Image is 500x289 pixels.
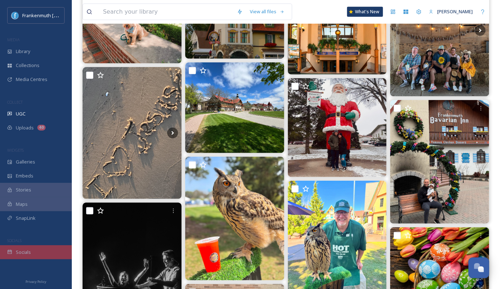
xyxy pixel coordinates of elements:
[16,48,30,55] span: Library
[16,158,35,165] span: Galleries
[16,249,31,256] span: Socials
[11,12,19,19] img: Social%20Media%20PFP%202025.jpg
[7,147,24,153] span: WIDGETS
[437,8,473,15] span: [PERSON_NAME]
[83,67,182,199] img: Sadly, every trip has its end... I'll miss you. 💙🌊 #mackinac #mackinacisland #oscodamichigan #bea...
[16,201,28,208] span: Maps
[7,99,23,105] span: COLLECT
[37,125,46,131] div: 40
[16,186,31,193] span: Stories
[25,279,46,284] span: Privacy Policy
[7,238,22,243] span: SOCIALS
[16,76,47,83] span: Media Centres
[25,277,46,285] a: Privacy Policy
[425,5,476,19] a: [PERSON_NAME]
[468,257,489,278] button: Open Chat
[185,62,284,153] img: 18067339762821505.jpg
[246,5,288,19] a: View all files
[347,7,383,17] a: What's New
[288,9,387,75] img: #photography #frankenmuth #bavarianinn
[22,12,76,19] span: Frankenmuth [US_STATE]
[16,172,33,179] span: Embeds
[16,124,34,131] span: Uploads
[16,110,25,117] span: UGC
[390,100,489,224] img: I absolutely loved my first trip to Michigan! From staying in the charming Bavarian city of Frank...
[288,78,387,177] img: Chillin’ with Santa at the world’s largest Christmas store! 🎅❄️❤️ #Bronners #ChristmasVibes #wint...
[16,215,36,222] span: SnapLink
[7,37,20,42] span: MEDIA
[16,62,39,69] span: Collections
[99,4,233,20] input: Search your library
[185,157,284,280] img: Todays flavor of choice “mango” with pomegranate bubbles. Normaly fruit isn’t Kira’s style but to...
